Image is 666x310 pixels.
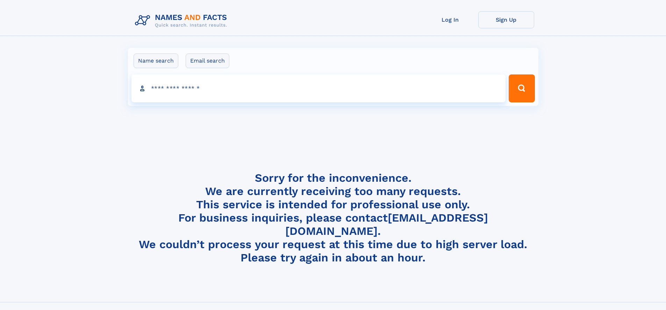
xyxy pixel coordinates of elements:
[131,74,506,102] input: search input
[285,211,488,238] a: [EMAIL_ADDRESS][DOMAIN_NAME]
[509,74,535,102] button: Search Button
[132,171,534,265] h4: Sorry for the inconvenience. We are currently receiving too many requests. This service is intend...
[422,11,478,28] a: Log In
[478,11,534,28] a: Sign Up
[186,53,229,68] label: Email search
[132,11,233,30] img: Logo Names and Facts
[134,53,178,68] label: Name search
